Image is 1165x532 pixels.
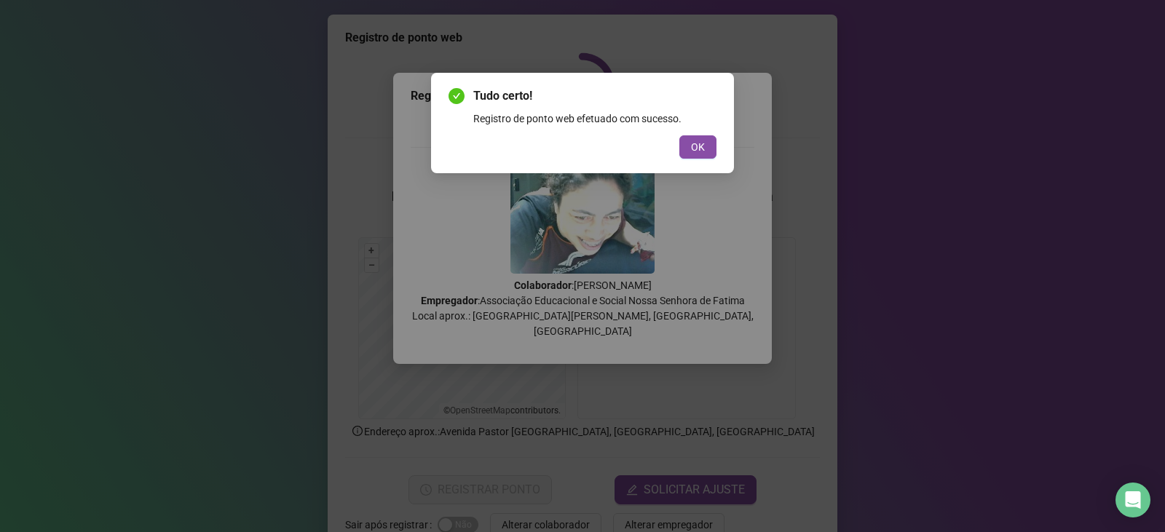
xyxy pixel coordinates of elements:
[679,135,716,159] button: OK
[691,139,705,155] span: OK
[1115,483,1150,517] div: Open Intercom Messenger
[473,87,716,105] span: Tudo certo!
[449,88,465,104] span: check-circle
[473,111,716,127] div: Registro de ponto web efetuado com sucesso.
